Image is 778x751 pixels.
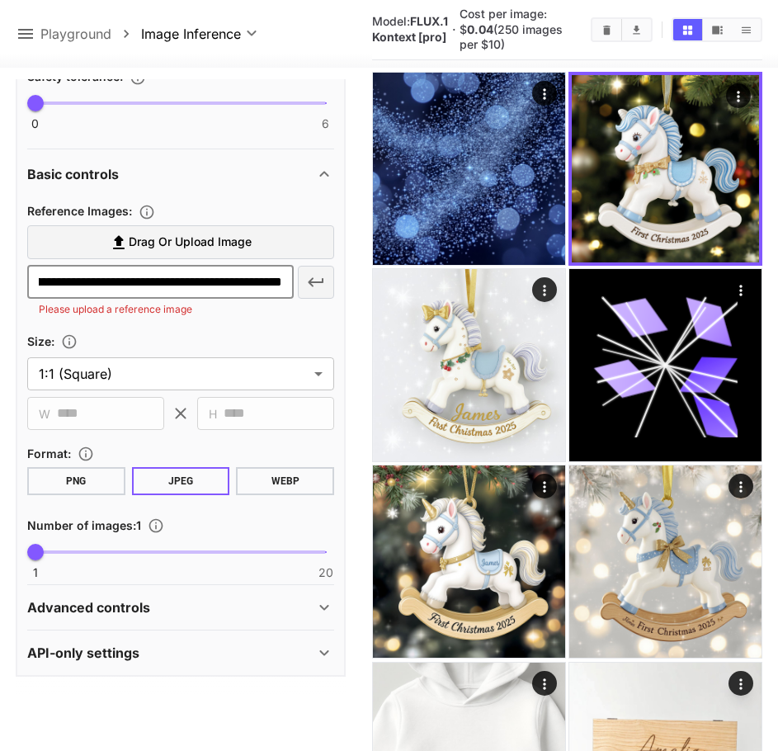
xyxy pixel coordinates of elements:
span: Reference Images : [27,204,132,218]
img: 9k= [569,465,761,658]
span: Cost per image: $ (250 images per $10) [460,7,563,51]
b: 0.04 [467,22,493,36]
p: Please upload a reference image [39,301,282,318]
span: Safety tolerance : [27,69,123,83]
div: Clear ImagesDownload All [591,17,653,42]
span: Number of images : 1 [27,518,141,532]
div: Actions [532,671,557,696]
p: Basic controls [27,164,119,184]
button: Show images in grid view [673,19,702,40]
button: Specify how many images to generate in a single request. Each image generation will be charged se... [141,517,171,534]
button: Clear Images [592,19,621,40]
div: Basic controls [27,154,334,194]
button: Show images in video view [703,19,732,40]
span: H [209,404,217,423]
div: Actions [532,277,557,302]
div: Show images in grid viewShow images in video viewShow images in list view [672,17,762,42]
img: Z [373,465,565,658]
span: Drag or upload image [129,232,252,253]
button: Download All [622,19,651,40]
span: Model: [372,14,448,44]
span: Size : [27,334,54,348]
img: 2Q== [373,269,565,461]
button: WEBP [236,467,334,495]
div: Actions [728,277,753,302]
div: Actions [532,474,557,498]
span: 1 [33,564,38,581]
p: · [452,20,456,40]
img: 2Q== [572,75,759,262]
button: Adjust the dimensions of the generated image by specifying its width and height in pixels, or sel... [54,333,84,350]
div: Actions [726,83,751,108]
button: PNG [27,467,125,495]
b: FLUX.1 Kontext [pro] [372,14,448,44]
a: Playground [40,24,111,44]
button: Choose the file format for the output image. [71,446,101,462]
span: Format : [27,446,71,461]
button: Upload a reference image to guide the result. This is needed for Image-to-Image or Inpainting. Su... [132,204,162,220]
div: Actions [728,474,753,498]
span: 0 [31,116,39,132]
div: Advanced controls [27,588,334,627]
div: API-only settings [27,633,334,673]
p: API-only settings [27,643,139,663]
span: 6 [322,116,329,132]
div: Actions [532,81,557,106]
button: JPEG [132,467,230,495]
span: 1:1 (Square) [39,364,308,384]
span: 20 [318,564,333,581]
span: W [39,404,50,423]
button: Show images in list view [732,19,761,40]
img: 9k= [373,73,565,265]
p: Advanced controls [27,597,150,617]
div: Actions [728,671,753,696]
span: Image Inference [141,24,241,44]
nav: breadcrumb [40,24,141,44]
label: Drag or upload image [27,225,334,259]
